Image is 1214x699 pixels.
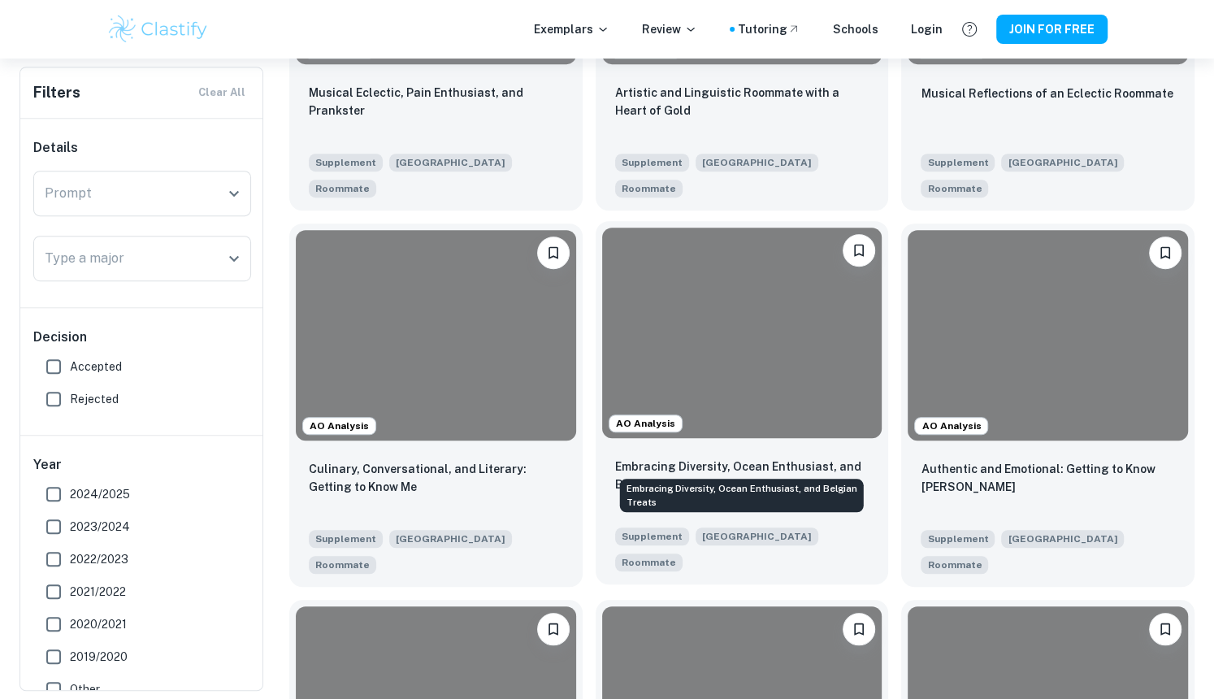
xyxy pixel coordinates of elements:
[615,84,869,119] p: Artistic and Linguistic Roommate with a Heart of Gold
[696,528,818,545] span: [GEOGRAPHIC_DATA]
[620,479,864,512] div: Embracing Diversity, Ocean Enthusiast, and Belgian Treats
[843,613,875,645] button: Please log in to bookmark exemplars
[537,237,570,269] button: Please log in to bookmark exemplars
[622,181,676,196] span: Roommate
[1001,530,1124,548] span: [GEOGRAPHIC_DATA]
[33,138,251,158] h6: Details
[223,247,245,270] button: Open
[70,485,130,503] span: 2024/2025
[33,328,251,347] h6: Decision
[70,583,126,601] span: 2021/2022
[315,558,370,572] span: Roommate
[921,460,1175,496] p: Authentic and Emotional: Getting to Know Ann
[921,154,995,171] span: Supplement
[106,13,210,46] img: Clastify logo
[609,416,682,431] span: AO Analysis
[303,419,375,433] span: AO Analysis
[309,154,383,171] span: Supplement
[1149,237,1181,269] button: Please log in to bookmark exemplars
[915,419,987,433] span: AO Analysis
[642,20,697,38] p: Review
[309,460,563,496] p: Culinary, Conversational, and Literary: Getting to Know Me
[309,178,376,198] span: Top 3 things your roommates might like to know about you.
[843,234,875,267] button: Please log in to bookmark exemplars
[615,154,689,171] span: Supplement
[223,182,245,205] button: Open
[615,178,683,198] span: Top 3 things your roommates might like to know about you.
[315,181,370,196] span: Roommate
[70,648,128,666] span: 2019/2020
[596,224,889,586] a: AO AnalysisPlease log in to bookmark exemplarsEmbracing Diversity, Ocean Enthusiast, and Belgian ...
[696,154,818,171] span: [GEOGRAPHIC_DATA]
[70,390,119,408] span: Rejected
[996,15,1108,44] button: JOIN FOR FREE
[70,680,100,698] span: Other
[70,518,130,536] span: 2023/2024
[921,530,995,548] span: Supplement
[921,178,988,198] span: Top 3 things your roommates might like to know about you.
[615,458,869,493] p: Embracing Diversity, Ocean Enthusiast, and Belgian Treats
[911,20,943,38] a: Login
[927,558,982,572] span: Roommate
[309,554,376,574] span: Top 3 things your roommates might like to know about you.
[956,15,983,43] button: Help and Feedback
[70,358,122,376] span: Accepted
[389,530,512,548] span: [GEOGRAPHIC_DATA]
[70,550,128,568] span: 2022/2023
[921,85,1173,102] p: Musical Reflections of an Eclectic Roommate
[389,154,512,171] span: [GEOGRAPHIC_DATA]
[534,20,609,38] p: Exemplars
[622,555,676,570] span: Roommate
[537,613,570,645] button: Please log in to bookmark exemplars
[70,615,127,633] span: 2020/2021
[738,20,800,38] a: Tutoring
[309,84,563,119] p: Musical Eclectic, Pain Enthusiast, and Prankster
[289,224,583,586] a: AO AnalysisPlease log in to bookmark exemplarsCulinary, Conversational, and Literary: Getting to ...
[33,81,80,104] h6: Filters
[615,528,689,545] span: Supplement
[921,554,988,574] span: Top 3 things your roommates might like to know about you.
[33,455,251,475] h6: Year
[901,224,1194,586] a: AO AnalysisPlease log in to bookmark exemplarsAuthentic and Emotional: Getting to Know AnnSupplem...
[1149,613,1181,645] button: Please log in to bookmark exemplars
[309,530,383,548] span: Supplement
[1001,154,1124,171] span: [GEOGRAPHIC_DATA]
[615,552,683,571] span: Top 3 things your roommates might like to know about you.
[927,181,982,196] span: Roommate
[833,20,878,38] a: Schools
